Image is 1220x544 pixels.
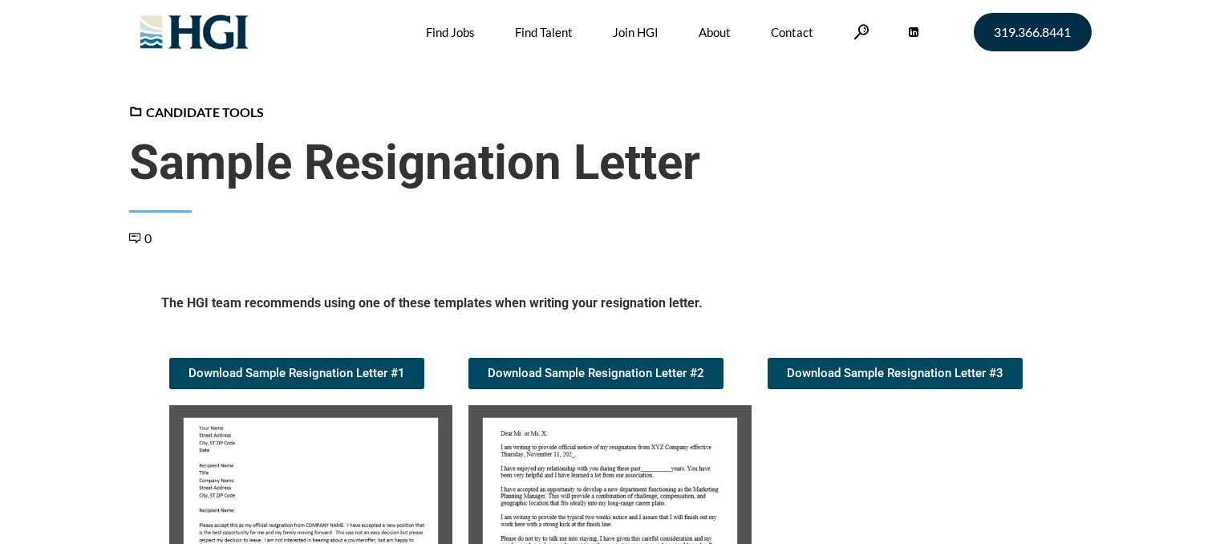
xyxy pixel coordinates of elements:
span: Download Sample Resignation Letter #1 [188,367,405,380]
span: Sample Resignation Letter [129,134,1092,192]
a: Download Sample Resignation Letter #3 [768,358,1023,389]
a: 0 [129,230,152,246]
h5: The HGI team recommends using one of these templates when writing your resignation letter. [161,294,1060,318]
span: Download Sample Resignation Letter #2 [488,367,704,380]
span: 319.366.8441 [994,26,1071,39]
a: Candidate Tools [129,104,264,120]
a: Download Sample Resignation Letter #2 [468,358,723,389]
a: Search [853,24,869,39]
a: 319.366.8441 [974,13,1092,51]
a: Download Sample Resignation Letter #1 [169,358,424,389]
span: Download Sample Resignation Letter #3 [787,367,1003,380]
